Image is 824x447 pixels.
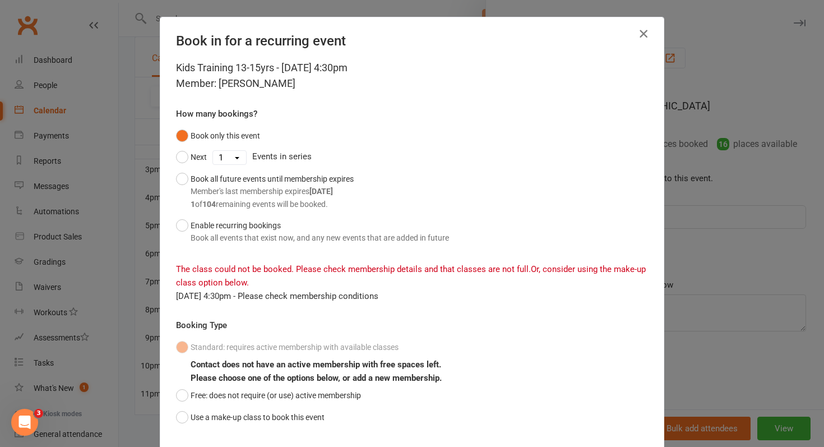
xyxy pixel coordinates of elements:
strong: [DATE] [309,187,333,196]
iframe: Intercom live chat [11,409,38,436]
strong: 1 [191,200,195,209]
button: Enable recurring bookingsBook all events that exist now, and any new events that are added in future [176,215,449,249]
button: Use a make-up class to book this event [176,407,325,428]
div: Book all future events until membership expires [191,173,354,210]
span: 3 [34,409,43,418]
button: Book only this event [176,125,260,146]
div: of remaining events will be booked. [191,198,354,210]
label: Booking Type [176,319,227,332]
strong: 104 [202,200,216,209]
div: Member's last membership expires [191,185,354,197]
span: The class could not be booked. Please check membership details and that classes are not full. [176,264,531,274]
span: Or, consider using the make-up class option below. [176,264,646,288]
b: Contact does not have an active membership with free spaces left. [191,360,441,370]
b: Please choose one of the options below, or add a new membership. [191,373,442,383]
button: Close [635,25,652,43]
button: Free: does not require (or use) active membership [176,385,361,406]
button: Book all future events until membership expiresMember's last membership expires[DATE]1of104remain... [176,168,354,215]
div: Book all events that exist now, and any new events that are added in future [191,232,449,244]
div: Events in series [176,146,648,168]
div: Kids Training 13-15yrs - [DATE] 4:30pm Member: [PERSON_NAME] [176,60,648,91]
button: Next [176,146,207,168]
h4: Book in for a recurring event [176,33,648,49]
label: How many bookings? [176,107,257,121]
div: [DATE] 4:30pm - Please check membership conditions [176,289,648,303]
